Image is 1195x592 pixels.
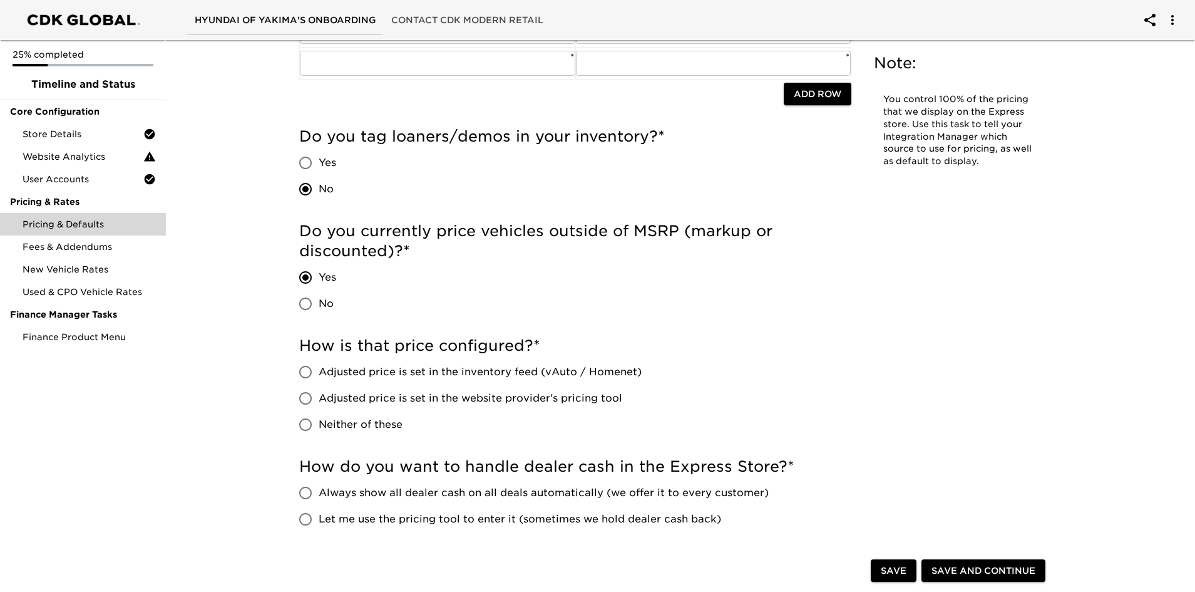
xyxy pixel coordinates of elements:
button: Save [871,559,916,583]
span: Store Details [23,128,143,140]
span: No [319,296,334,311]
h5: Do you tag loaners/demos in your inventory? [299,127,851,147]
span: Contact CDK Modern Retail [391,13,543,28]
p: You control 100% of the pricing that we display on the Express store. Use this task to tell your ... [883,93,1033,168]
p: 25% completed [13,48,153,61]
h5: How do you want to handle dealer cash in the Express Store? [299,457,851,477]
span: Pricing & Rates [10,195,156,208]
span: Let me use the pricing tool to enter it (sometimes we hold dealer cash back) [319,512,721,527]
span: Yes [319,155,336,170]
button: account of current user [1135,5,1165,35]
span: Used & CPO Vehicle Rates [23,286,156,298]
span: Always show all dealer cash on all deals automatically (we offer it to every customer) [319,486,769,501]
span: Save and Continue [931,563,1035,579]
span: Yes [319,270,336,285]
span: Adjusted price is set in the website provider's pricing tool [319,391,622,406]
button: account of current user [1157,5,1187,35]
span: Finance Product Menu [23,331,156,343]
span: Pricing & Defaults [23,218,156,231]
button: Save and Continue [921,559,1045,583]
span: Hyundai of Yakima's Onboarding [195,13,376,28]
span: Adjusted price is set in the inventory feed (vAuto / Homenet) [319,365,642,380]
span: Finance Manager Tasks [10,308,156,321]
span: Timeline and Status [10,77,156,92]
h5: How is that price configured? [299,336,851,356]
span: Neither of these [319,417,403,432]
span: Save [881,563,906,579]
span: No [319,182,334,197]
h5: Note: [874,53,1043,73]
span: Add Row [794,86,841,102]
span: Website Analytics [23,150,143,163]
span: Fees & Addendums [23,241,156,253]
span: New Vehicle Rates [23,263,156,276]
button: Add Row [784,83,851,106]
span: Core Configuration [10,105,156,118]
span: User Accounts [23,173,143,185]
h5: Do you currently price vehicles outside of MSRP (markup or discounted)? [299,221,851,261]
